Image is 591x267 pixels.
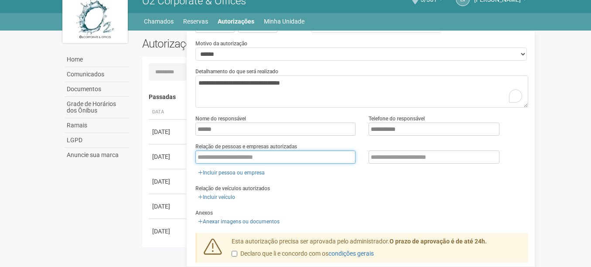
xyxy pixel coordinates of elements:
div: [DATE] [152,227,184,236]
label: Anexos [195,209,213,217]
input: Declaro que li e concordo com oscondições gerais [232,251,237,257]
label: Telefone do responsável [369,115,425,123]
a: Incluir pessoa ou empresa [195,168,267,178]
label: Nome do responsável [195,115,246,123]
div: [DATE] [152,177,184,186]
a: Autorizações [218,15,254,27]
a: Documentos [65,82,129,97]
label: Relação de pessoas e empresas autorizadas [195,143,297,151]
div: Esta autorização precisa ser aprovada pelo administrador. [225,237,529,263]
a: Comunicados [65,67,129,82]
a: Ramais [65,118,129,133]
a: condições gerais [328,250,374,257]
label: Declaro que li e concordo com os [232,250,374,258]
label: Detalhamento do que será realizado [195,68,278,75]
a: Chamados [144,15,174,27]
a: Home [65,52,129,67]
div: [DATE] [152,152,184,161]
label: Relação de veículos autorizados [195,185,270,192]
div: [DATE] [152,127,184,136]
a: Incluir veículo [195,192,238,202]
a: Reservas [183,15,208,27]
label: Motivo da autorização [195,40,247,48]
a: Minha Unidade [264,15,304,27]
h2: Autorizações [142,37,329,50]
textarea: To enrich screen reader interactions, please activate Accessibility in Grammarly extension settings [195,75,528,108]
th: Data [149,105,188,120]
h4: Passadas [149,94,523,100]
a: Anuncie sua marca [65,148,129,162]
a: Grade de Horários dos Ônibus [65,97,129,118]
div: [DATE] [152,202,184,211]
a: LGPD [65,133,129,148]
a: Anexar imagens ou documentos [195,217,282,226]
strong: O prazo de aprovação é de até 24h. [389,238,487,245]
